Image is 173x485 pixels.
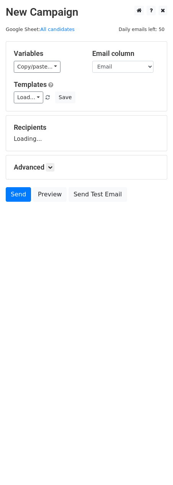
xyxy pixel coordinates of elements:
a: Daily emails left: 50 [116,26,167,32]
a: Send Test Email [69,187,127,202]
a: All candidates [40,26,75,32]
h5: Recipients [14,123,159,132]
a: Preview [33,187,67,202]
h5: Email column [92,49,159,58]
h5: Variables [14,49,81,58]
span: Daily emails left: 50 [116,25,167,34]
h5: Advanced [14,163,159,171]
h2: New Campaign [6,6,167,19]
small: Google Sheet: [6,26,75,32]
div: Loading... [14,123,159,143]
a: Copy/paste... [14,61,60,73]
button: Save [55,91,75,103]
a: Send [6,187,31,202]
a: Templates [14,80,47,88]
a: Load... [14,91,43,103]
